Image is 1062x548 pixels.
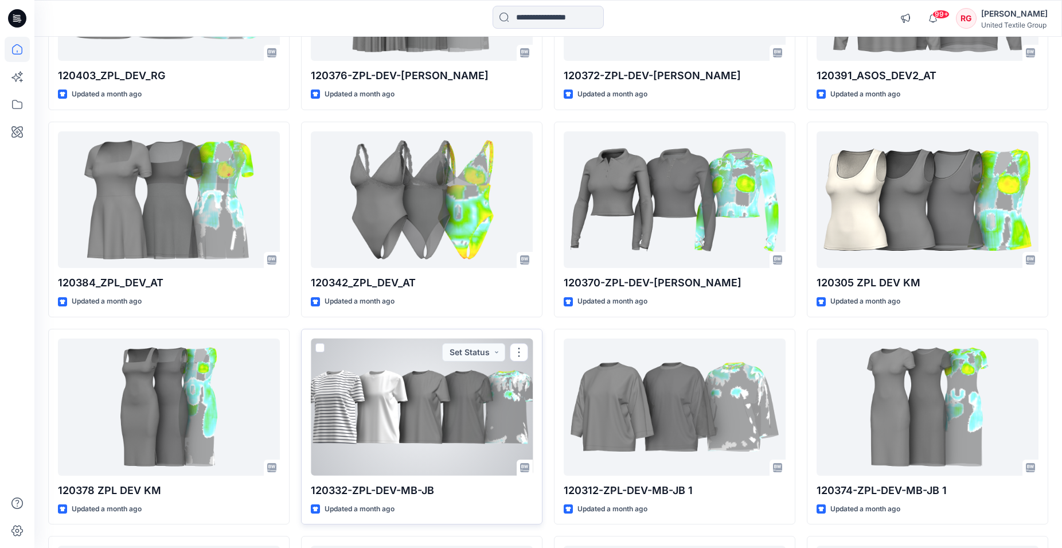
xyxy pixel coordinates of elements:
[72,88,142,100] p: Updated a month ago
[58,339,280,476] a: 120378 ZPL DEV KM
[325,503,395,515] p: Updated a month ago
[564,483,786,499] p: 120312-ZPL-DEV-MB-JB 1
[311,131,533,269] a: 120342_ZPL_DEV_AT
[58,131,280,269] a: 120384_ZPL_DEV_AT
[311,68,533,84] p: 120376-ZPL-DEV-[PERSON_NAME]
[311,275,533,291] p: 120342_ZPL_DEV_AT
[932,10,950,19] span: 99+
[325,296,395,308] p: Updated a month ago
[58,68,280,84] p: 120403_ZPL_DEV_RG
[981,7,1048,21] div: [PERSON_NAME]
[564,339,786,476] a: 120312-ZPL-DEV-MB-JB 1
[58,483,280,499] p: 120378 ZPL DEV KM
[577,503,647,515] p: Updated a month ago
[72,296,142,308] p: Updated a month ago
[564,131,786,269] a: 120370-ZPL-DEV-KM-JB
[311,339,533,476] a: 120332-ZPL-DEV-MB-JB
[817,275,1038,291] p: 120305 ZPL DEV KM
[311,483,533,499] p: 120332-ZPL-DEV-MB-JB
[72,503,142,515] p: Updated a month ago
[58,275,280,291] p: 120384_ZPL_DEV_AT
[830,296,900,308] p: Updated a month ago
[564,275,786,291] p: 120370-ZPL-DEV-[PERSON_NAME]
[817,131,1038,269] a: 120305 ZPL DEV KM
[325,88,395,100] p: Updated a month ago
[577,296,647,308] p: Updated a month ago
[981,21,1048,29] div: United Textile Group
[817,483,1038,499] p: 120374-ZPL-DEV-MB-JB 1
[817,68,1038,84] p: 120391_ASOS_DEV2_AT
[564,68,786,84] p: 120372-ZPL-DEV-[PERSON_NAME]
[956,8,977,29] div: RG
[830,88,900,100] p: Updated a month ago
[817,339,1038,476] a: 120374-ZPL-DEV-MB-JB 1
[577,88,647,100] p: Updated a month ago
[830,503,900,515] p: Updated a month ago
